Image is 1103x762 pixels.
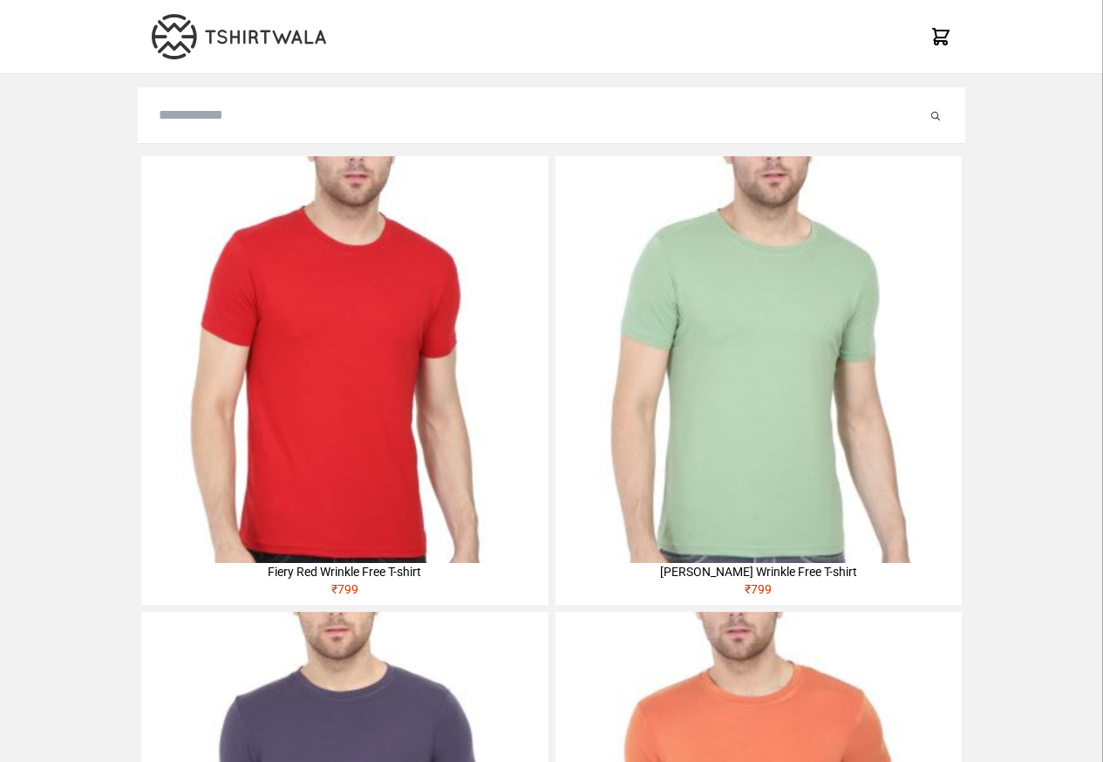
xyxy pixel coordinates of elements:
[555,156,962,605] a: [PERSON_NAME] Wrinkle Free T-shirt₹799
[141,156,548,605] a: Fiery Red Wrinkle Free T-shirt₹799
[141,156,548,563] img: 4M6A2225-320x320.jpg
[555,563,962,580] div: [PERSON_NAME] Wrinkle Free T-shirt
[141,580,548,605] div: ₹ 799
[141,563,548,580] div: Fiery Red Wrinkle Free T-shirt
[152,14,326,59] img: TW-LOGO-400-104.png
[927,105,944,126] button: Submit your search query.
[555,156,962,563] img: 4M6A2211-320x320.jpg
[555,580,962,605] div: ₹ 799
